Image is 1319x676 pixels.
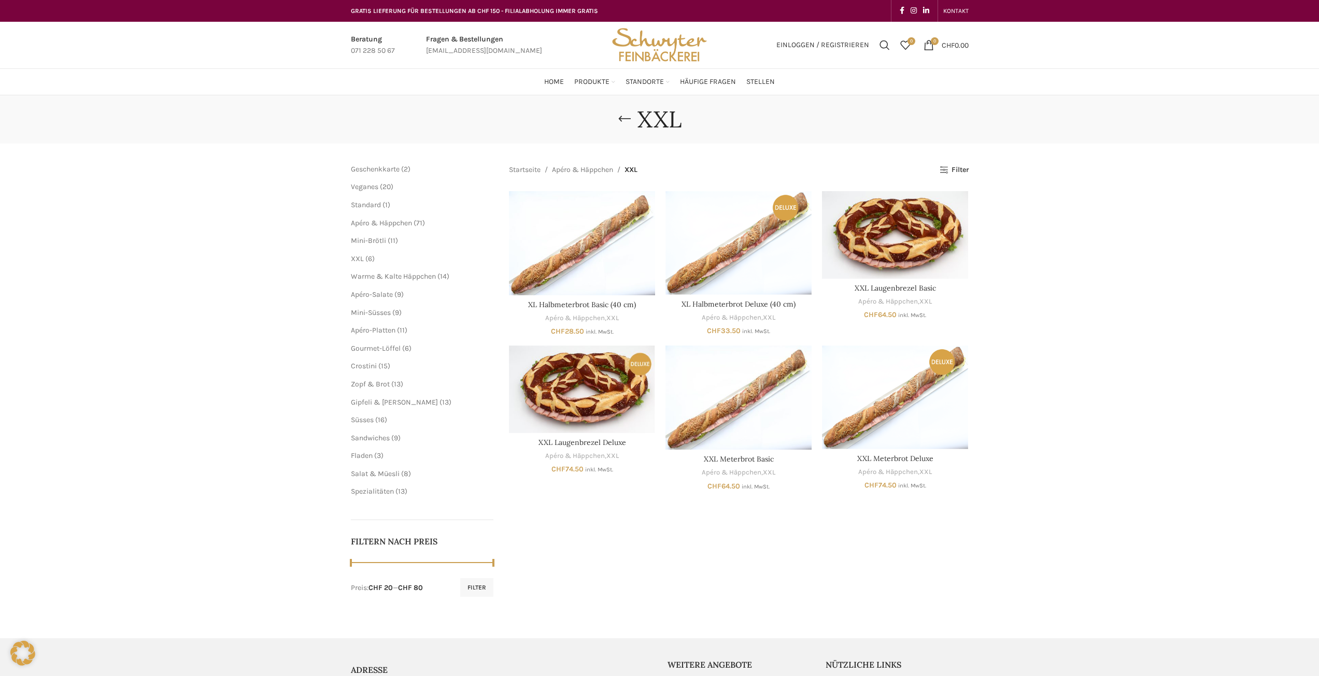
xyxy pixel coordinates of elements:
[857,454,933,463] a: XXL Meterbrot Deluxe
[742,483,770,490] small: inkl. MwSt.
[544,77,564,87] span: Home
[545,451,605,461] a: Apéro & Häppchen
[528,300,636,309] a: XL Halbmeterbrot Basic (40 cm)
[918,35,974,55] a: 0 CHF0.00
[551,465,584,473] bdi: 74.50
[637,106,682,133] h1: XXL
[545,313,605,323] a: Apéro & Häppchen
[855,283,936,293] a: XXL Laugenbrezel Basic
[351,182,378,191] a: Veganes
[404,165,408,174] span: 2
[864,481,878,490] span: CHF
[746,77,775,87] span: Stellen
[858,467,918,477] a: Apéro & Häppchen
[665,191,812,294] a: XL Halbmeterbrot Deluxe (40 cm)
[351,326,395,335] a: Apéro-Platten
[822,297,968,307] div: ,
[707,326,721,335] span: CHF
[381,362,388,370] span: 15
[864,310,878,319] span: CHF
[351,236,386,245] a: Mini-Brötli
[625,164,637,176] span: XXL
[665,346,812,450] a: XXL Meterbrot Basic
[538,438,626,447] a: XXL Laugenbrezel Deluxe
[368,583,393,592] span: CHF 20
[943,1,969,21] a: KONTAKT
[822,191,968,279] a: XXL Laugenbrezel Basic
[822,346,968,449] a: XXL Meterbrot Deluxe
[626,77,664,87] span: Standorte
[746,71,775,92] a: Stellen
[395,308,399,317] span: 9
[608,22,710,68] img: Bäckerei Schwyter
[771,35,874,55] a: Einloggen / Registrieren
[351,308,391,317] a: Mini-Süsses
[405,344,409,353] span: 6
[680,77,736,87] span: Häufige Fragen
[858,297,918,307] a: Apéro & Häppchen
[742,328,770,335] small: inkl. MwSt.
[440,272,447,281] span: 14
[551,327,565,336] span: CHF
[351,254,364,263] a: XXL
[351,398,438,407] a: Gipfeli & [PERSON_NAME]
[940,166,968,175] a: Filter
[460,578,493,597] button: Filter
[400,326,405,335] span: 11
[385,200,388,209] span: 1
[351,536,494,547] h5: Filtern nach Preis
[707,482,721,491] span: CHF
[606,313,619,323] a: XXL
[394,434,398,442] span: 9
[919,297,932,307] a: XXL
[920,4,932,18] a: Linkedin social link
[351,344,401,353] a: Gourmet-Löffel
[585,466,613,473] small: inkl. MwSt.
[864,481,897,490] bdi: 74.50
[416,219,422,227] span: 71
[351,380,390,389] a: Zopf & Brot
[509,313,655,323] div: ,
[776,41,869,49] span: Einloggen / Registrieren
[707,326,741,335] bdi: 33.50
[351,7,598,15] span: GRATIS LIEFERUNG FÜR BESTELLUNGEN AB CHF 150 - FILIALABHOLUNG IMMER GRATIS
[919,467,932,477] a: XXL
[826,659,969,670] h5: Nützliche Links
[398,583,423,592] span: CHF 80
[351,219,412,227] span: Apéro & Häppchen
[682,299,796,309] a: XL Halbmeterbrot Deluxe (40 cm)
[552,164,613,176] a: Apéro & Häppchen
[551,465,565,473] span: CHF
[864,310,897,319] bdi: 64.50
[351,290,393,299] a: Apéro-Salate
[898,482,926,489] small: inkl. MwSt.
[351,165,400,174] a: Geschenkkarte
[763,468,775,478] a: XXL
[612,109,637,130] a: Go back
[574,71,615,92] a: Produkte
[404,469,408,478] span: 8
[907,4,920,18] a: Instagram social link
[702,468,761,478] a: Apéro & Häppchen
[397,290,401,299] span: 9
[874,35,895,55] a: Suchen
[606,451,619,461] a: XXL
[704,454,774,464] a: XXL Meterbrot Basic
[351,200,381,209] a: Standard
[351,434,390,442] span: Sandwiches
[907,37,915,45] span: 0
[346,71,974,92] div: Main navigation
[351,451,373,460] a: Fladen
[895,35,916,55] a: 0
[377,451,381,460] span: 3
[351,487,394,496] a: Spezialitäten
